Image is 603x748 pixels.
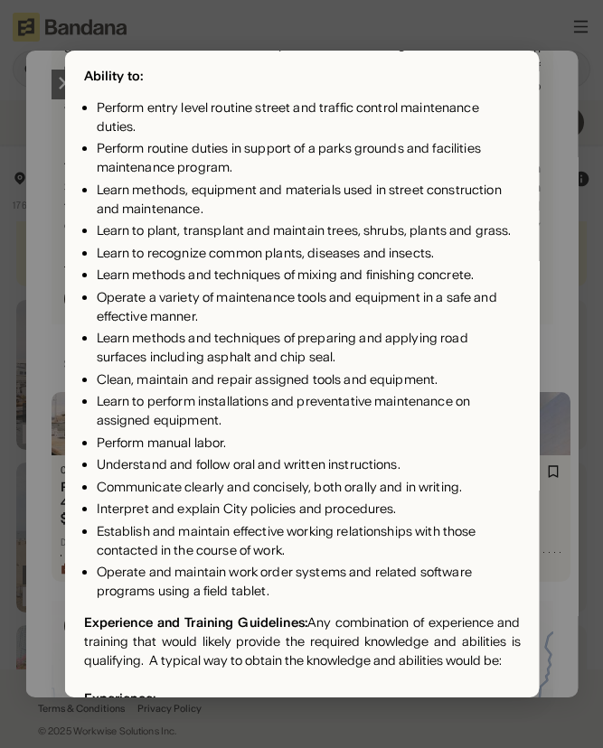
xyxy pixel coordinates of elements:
div: Understand and follow oral and written instructions. [96,455,520,474]
div: Learn methods and techniques of mixing and finishing concrete. [96,266,520,285]
div: Establish and maintain effective working relationships with those contacted in the course of work. [96,522,520,560]
div: Learn to perform installations and preventative maintenance on assigned equipment. [96,392,520,430]
div: Operate a variety of maintenance tools and equipment in a safe and effective manner. [96,288,520,326]
div: Perform manual labor. [96,434,520,453]
div: Learn methods, equipment and materials used in street construction and maintenance. [96,181,520,219]
div: Learn methods and techniques of preparing and applying road surfaces including asphalt and chip s... [96,329,520,367]
div: Learn to recognize common plants, diseases and insects. [96,244,520,263]
div: Interpret and explain City policies and procedures. [96,500,520,519]
div: Experience and Training Guidelines: [83,614,307,631]
div: Clean, maintain and repair assigned tools and equipment. [96,370,520,389]
div: Experience: [83,690,155,706]
div: Perform routine duties in support of a parks grounds and facilities maintenance program. [96,139,520,177]
div: Ability to: [83,67,143,86]
div: Perform entry level routine street and traffic control maintenance duties. [96,98,520,136]
div: Learn to plant, transplant and maintain trees, shrubs, plants and grass. [96,221,520,240]
div: Communicate clearly and concisely, both orally and in writing. [96,478,520,497]
div: Operate and maintain work order systems and related software programs using a field tablet. [96,563,520,601]
div: Any combination of experience and training that would likely provide the required knowledge and a... [83,613,520,708]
